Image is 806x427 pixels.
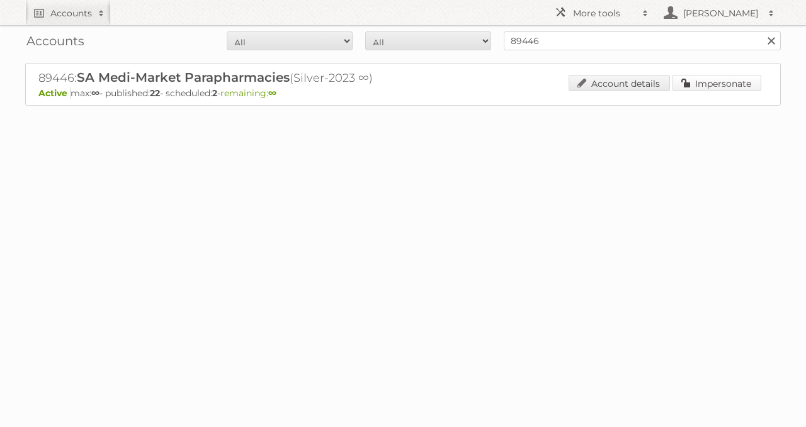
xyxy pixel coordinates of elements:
strong: ∞ [268,87,276,99]
h2: More tools [573,7,636,19]
h2: [PERSON_NAME] [680,7,762,19]
a: Account details [569,75,670,91]
span: Active [38,87,71,99]
h2: 89446: (Silver-2023 ∞) [38,70,479,86]
h2: Accounts [50,7,92,19]
span: remaining: [220,87,276,99]
strong: 22 [150,87,160,99]
a: Impersonate [673,75,761,91]
strong: ∞ [91,87,99,99]
strong: 2 [212,87,217,99]
p: max: - published: - scheduled: - [38,87,768,99]
span: SA Medi-Market Parapharmacies [77,70,290,85]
